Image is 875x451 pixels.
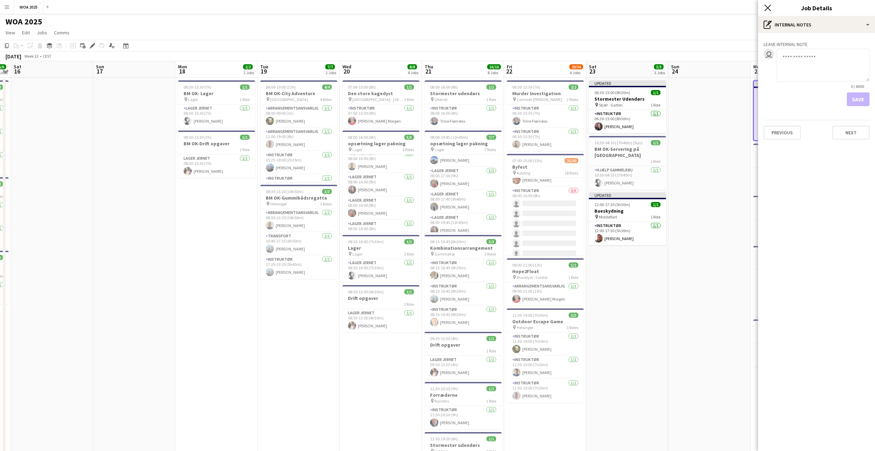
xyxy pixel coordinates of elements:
[753,144,830,193] app-job-card: 08:05-15:00 (6h55m)1/1BM OK- Lager Lager1 RoleLager Jernet1/108:05-15:00 (6h55m)[PERSON_NAME] Hav...
[425,144,502,167] app-card-role: Instruktør1/108:00-17:00 (9h)[PERSON_NAME]
[594,140,643,145] span: 10:30-04:10 (17h40m) (Sun)
[188,97,198,102] span: Lager
[259,67,268,75] span: 19
[243,70,254,75] div: 2 Jobs
[320,201,332,206] span: 3 Roles
[260,232,337,256] app-card-role: Transport1/110:45-17:35 (6h50m)[PERSON_NAME]
[404,302,414,307] span: 1 Role
[753,220,830,243] app-card-role: Lager Jernet1/108:30-16:00 (7h30m)[PERSON_NAME]
[435,398,449,404] span: Randers
[569,262,578,268] span: 1/1
[260,80,337,182] div: 08:00-19:00 (11h)4/4BM OK-City Adventure [GEOGRAPHIC_DATA]4 RolesArrangementsansvarlig1/108:00-09...
[569,313,578,318] span: 3/3
[260,151,337,174] app-card-role: Instruktør1/115:25-18:00 (2h35m)[PERSON_NAME]
[589,192,666,245] app-job-card: Updated12:00-17:30 (5h30m)1/1Bueskydning Middelfart1 RoleInstruktør1/112:00-17:30 (5h30m)[PERSON_...
[404,97,414,102] span: 1 Role
[512,84,540,90] span: 06:30-13:30 (7h)
[507,379,584,403] app-card-role: Instruktør1/111:30-19:00 (7h30m)[PERSON_NAME]
[43,54,52,59] div: CEST
[178,155,255,178] app-card-role: Lager Jernet1/108:30-15:30 (7h)[PERSON_NAME]
[589,146,666,158] h3: BM OK-Servering på [GEOGRAPHIC_DATA]
[754,81,830,87] div: Updated
[425,64,433,70] span: Thu
[589,96,666,102] h3: Stormester Udendørs
[507,282,584,306] app-card-role: Arrangementsansvarlig1/108:00-21:00 (13h)[PERSON_NAME] Morgen
[569,84,578,90] span: 2/2
[342,285,419,332] div: 08:30-13:00 (4h30m)1/1Drift opgaver1 RoleLager Jernet1/108:30-13:00 (4h30m)[PERSON_NAME]
[507,128,584,151] app-card-role: Instruktør1/106:30-13:30 (7h)[PERSON_NAME]
[565,170,578,176] span: 18 Roles
[425,332,502,379] div: 09:30-13:30 (4h)1/1Drift opgaver1 RoleLager Jernet1/109:30-13:30 (4h)[PERSON_NAME]
[487,64,501,69] span: 16/16
[22,30,30,36] span: Edit
[270,201,287,206] span: Helsingør
[517,325,533,330] span: Helsingør
[512,262,542,268] span: 08:00-21:00 (13h)
[178,80,255,128] app-job-card: 08:30-15:30 (7h)1/1BM OK- Lager Lager1 RoleLager Jernet1/108:30-15:30 (7h)[PERSON_NAME]
[651,140,660,145] span: 1/1
[832,126,869,139] button: Next
[37,30,47,36] span: Jobs
[34,28,50,37] a: Jobs
[507,104,584,128] app-card-role: Instruktør1/106:30-13:30 (7h)Trine Flørnæss
[425,382,502,429] div: 11:30-20:30 (9h)1/1Forræderne Randers1 RoleInstruktør1/111:30-20:30 (9h)[PERSON_NAME]
[425,259,502,282] app-card-role: Instruktør1/108:15-16:45 (8h30m)[PERSON_NAME]
[565,158,578,163] span: 23/30
[486,398,496,404] span: 1 Role
[184,84,211,90] span: 08:30-15:30 (7h)
[650,159,660,164] span: 1 Role
[425,167,502,190] app-card-role: Lager Jernet1/108:00-17:00 (9h)[PERSON_NAME]
[752,67,762,75] span: 25
[753,196,830,243] app-job-card: 08:30-16:00 (7h30m)1/1Drift opgaver1 RoleLager Jernet1/108:30-16:00 (7h30m)[PERSON_NAME]
[266,189,304,194] span: 08:30-23:20 (14h50m)
[753,64,762,70] span: Mon
[177,67,187,75] span: 18
[51,28,72,37] a: Comms
[425,342,502,348] h3: Drift opgaver
[404,289,414,294] span: 1/1
[326,70,336,75] div: 2 Jobs
[425,282,502,306] app-card-role: Instruktør1/108:15-16:45 (8h30m)[PERSON_NAME]
[260,256,337,279] app-card-role: Instruktør1/117:35-23:20 (5h45m)[PERSON_NAME]
[352,97,404,102] span: [GEOGRAPHIC_DATA] - [GEOGRAPHIC_DATA]
[404,135,414,140] span: 5/5
[348,239,384,244] span: 08:30-16:00 (7h30m)
[486,135,496,140] span: 7/7
[404,239,414,244] span: 1/1
[404,251,414,257] span: 1 Role
[14,64,21,70] span: Sat
[270,97,308,102] span: [GEOGRAPHIC_DATA]
[517,275,548,280] span: Marielyst - Falster
[594,202,630,207] span: 12:00-17:30 (5h30m)
[507,187,584,260] app-card-role: Instruktør0/608:00-16:00 (8h)
[178,131,255,178] div: 08:30-15:30 (7h)1/1BM OK-Drift opgaver1 RoleLager Jernet1/108:30-15:30 (7h)[PERSON_NAME]
[654,64,664,69] span: 3/3
[753,343,830,367] app-card-role: Instruktør1/113:30-20:00 (6h30m)[PERSON_NAME]
[430,84,458,90] span: 08:00-16:00 (8h)
[342,235,419,282] app-job-card: 08:30-16:00 (7h30m)1/1Lager Lager1 RoleLager Jernet1/108:30-16:00 (7h30m)[PERSON_NAME]
[651,202,660,207] span: 1/1
[507,80,584,151] div: 06:30-13:30 (7h)2/2Murder Investigation Comwell [PERSON_NAME]2 RolesInstruktør1/106:30-13:30 (7h)...
[507,308,584,403] app-job-card: 11:30-19:00 (7h30m)3/3Outdoor Escape Game Helsingør3 RolesInstruktør1/111:30-19:00 (7h30m)[PERSON...
[425,392,502,398] h3: Forræderne
[507,258,584,306] div: 08:00-21:00 (13h)1/1Hope2Float Marielyst - Falster1 RoleArrangementsansvarlig1/108:00-21:00 (13h)...
[342,259,419,282] app-card-role: Lager Jernet1/108:30-16:00 (7h30m)[PERSON_NAME]
[486,97,496,102] span: 1 Role
[342,80,419,128] app-job-card: 07:00-15:00 (8h)1/1Den store kagedyst [GEOGRAPHIC_DATA] - [GEOGRAPHIC_DATA]1 RoleInstruktør1/107:...
[178,90,255,97] h3: BM OK- Lager
[348,135,376,140] span: 08:00-16:00 (8h)
[320,97,332,102] span: 4 Roles
[23,54,40,59] span: Week 33
[670,67,679,75] span: 24
[435,97,448,102] span: Ukendt
[753,319,830,367] div: 13:30-20:00 (6h30m)1/1VR Murder game Hovborg Kro - Sydjylland1 RoleInstruktør1/113:30-20:00 (6h30...
[654,70,665,75] div: 3 Jobs
[13,67,21,75] span: 16
[569,64,583,69] span: 29/36
[260,209,337,232] app-card-role: Arrangementsansvarlig1/108:30-23:20 (14h50m)[PERSON_NAME]
[589,80,666,86] div: Updated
